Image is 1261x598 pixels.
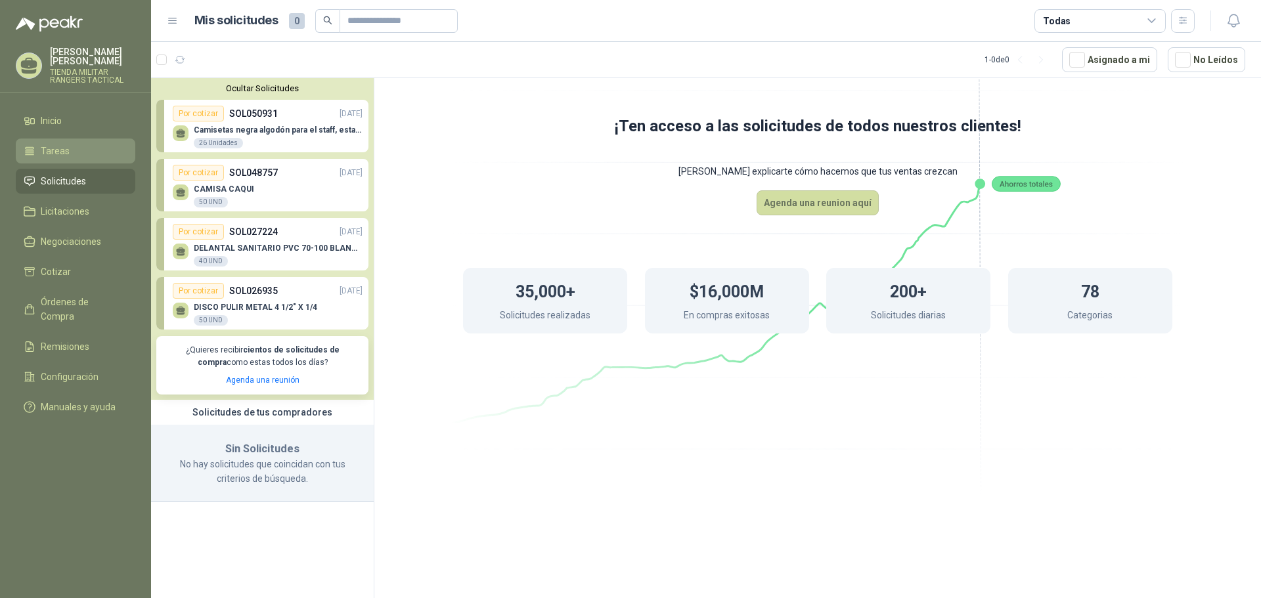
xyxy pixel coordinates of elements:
[194,125,363,135] p: Camisetas negra algodón para el staff, estampadas en espalda y frente con el logo
[41,400,116,414] span: Manuales y ayuda
[984,49,1051,70] div: 1 - 0 de 0
[167,440,358,458] h3: Sin Solicitudes
[757,190,879,215] button: Agenda una reunion aquí
[173,106,224,121] div: Por cotizar
[1081,276,1099,305] h1: 78
[194,197,228,207] div: 50 UND
[41,339,89,354] span: Remisiones
[41,114,62,128] span: Inicio
[194,303,317,312] p: DISCO PULIR METAL 4 1/2" X 1/4
[16,334,135,359] a: Remisiones
[50,47,135,66] p: [PERSON_NAME] [PERSON_NAME]
[41,204,89,219] span: Licitaciones
[226,375,299,385] a: Agenda una reunión
[173,283,224,299] div: Por cotizar
[41,370,99,384] span: Configuración
[194,138,243,148] div: 26 Unidades
[156,159,368,211] a: Por cotizarSOL048757[DATE] CAMISA CAQUI50 UND
[690,276,764,305] h1: $16,000M
[41,144,70,158] span: Tareas
[890,276,927,305] h1: 200+
[167,457,358,486] p: No hay solicitudes que coincidan con tus criterios de búsqueda.
[41,234,101,249] span: Negociaciones
[410,114,1225,139] h1: ¡Ten acceso a las solicitudes de todos nuestros clientes!
[194,11,278,30] h1: Mis solicitudes
[16,108,135,133] a: Inicio
[1043,14,1071,28] div: Todas
[16,229,135,254] a: Negociaciones
[1067,308,1113,326] p: Categorias
[16,289,135,329] a: Órdenes de Compra
[323,16,332,25] span: search
[194,315,228,326] div: 50 UND
[229,106,278,121] p: SOL050931
[151,78,374,400] div: Ocultar SolicitudesPor cotizarSOL050931[DATE] Camisetas negra algodón para el staff, estampadas e...
[16,259,135,284] a: Cotizar
[16,16,83,32] img: Logo peakr
[41,265,71,279] span: Cotizar
[194,256,228,267] div: 40 UND
[340,226,363,238] p: [DATE]
[229,284,278,298] p: SOL026935
[16,364,135,389] a: Configuración
[340,108,363,120] p: [DATE]
[194,184,254,194] p: CAMISA CAQUI
[156,83,368,93] button: Ocultar Solicitudes
[684,308,770,326] p: En compras exitosas
[1168,47,1245,72] button: No Leídos
[1062,47,1157,72] button: Asignado a mi
[340,167,363,179] p: [DATE]
[41,295,123,324] span: Órdenes de Compra
[151,400,374,425] div: Solicitudes de tus compradores
[289,13,305,29] span: 0
[156,100,368,152] a: Por cotizarSOL050931[DATE] Camisetas negra algodón para el staff, estampadas en espalda y frente ...
[164,344,361,369] p: ¿Quieres recibir como estas todos los días?
[16,395,135,419] a: Manuales y ayuda
[16,169,135,194] a: Solicitudes
[194,244,363,253] p: DELANTAL SANITARIO PVC 70-100 BLANCO
[50,68,135,84] p: TIENDA MILITAR RANGERS TACTICAL
[229,224,278,239] p: SOL027224
[16,139,135,163] a: Tareas
[173,224,224,240] div: Por cotizar
[16,199,135,224] a: Licitaciones
[340,285,363,297] p: [DATE]
[198,345,340,367] b: cientos de solicitudes de compra
[500,308,590,326] p: Solicitudes realizadas
[229,165,278,180] p: SOL048757
[156,218,368,270] a: Por cotizarSOL027224[DATE] DELANTAL SANITARIO PVC 70-100 BLANCO40 UND
[871,308,946,326] p: Solicitudes diarias
[173,165,224,181] div: Por cotizar
[156,277,368,330] a: Por cotizarSOL026935[DATE] DISCO PULIR METAL 4 1/2" X 1/450 UND
[410,152,1225,190] p: [PERSON_NAME] explicarte cómo hacemos que tus ventas crezcan
[41,174,86,188] span: Solicitudes
[516,276,575,305] h1: 35,000+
